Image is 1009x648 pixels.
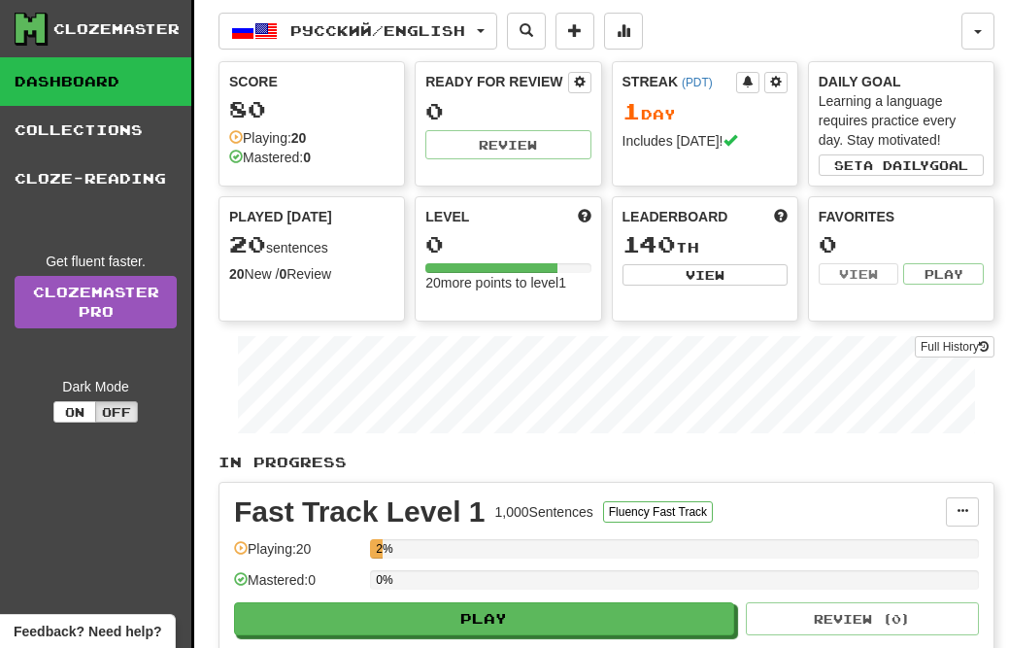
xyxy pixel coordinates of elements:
[819,232,984,256] div: 0
[290,22,465,39] span: Русский / English
[622,131,788,151] div: Includes [DATE]!
[229,128,306,148] div: Playing:
[746,602,979,635] button: Review (0)
[219,453,994,472] p: In Progress
[915,336,994,358] button: Full History
[819,263,899,285] button: View
[53,19,180,39] div: Clozemaster
[15,252,177,271] div: Get fluent faster.
[219,13,497,50] button: Русский/English
[863,158,929,172] span: a daily
[622,97,641,124] span: 1
[229,97,394,121] div: 80
[425,207,469,226] span: Level
[819,91,984,150] div: Learning a language requires practice every day. Stay motivated!
[819,207,984,226] div: Favorites
[376,539,382,559] div: 2%
[279,266,286,282] strong: 0
[903,263,984,285] button: Play
[622,72,736,91] div: Streak
[819,72,984,91] div: Daily Goal
[622,207,728,226] span: Leaderboard
[495,502,593,522] div: 1,000 Sentences
[234,497,486,527] div: Fast Track Level 1
[425,273,590,292] div: 20 more points to level 1
[229,264,394,284] div: New / Review
[425,99,590,123] div: 0
[507,13,546,50] button: Search sentences
[303,150,311,165] strong: 0
[15,276,177,328] a: ClozemasterPro
[14,622,161,641] span: Open feedback widget
[229,232,394,257] div: sentences
[682,76,713,89] a: (PDT)
[229,266,245,282] strong: 20
[622,230,676,257] span: 140
[555,13,594,50] button: Add sentence to collection
[774,207,788,226] span: This week in points, UTC
[234,570,360,602] div: Mastered: 0
[229,148,311,167] div: Mastered:
[425,232,590,256] div: 0
[229,230,266,257] span: 20
[622,99,788,124] div: Day
[234,539,360,571] div: Playing: 20
[229,72,394,91] div: Score
[234,602,734,635] button: Play
[604,13,643,50] button: More stats
[603,501,713,523] button: Fluency Fast Track
[425,130,590,159] button: Review
[95,401,138,423] button: Off
[229,207,332,226] span: Played [DATE]
[425,72,567,91] div: Ready for Review
[622,264,788,286] button: View
[15,377,177,396] div: Dark Mode
[819,154,984,176] button: Seta dailygoal
[291,130,307,146] strong: 20
[53,401,96,423] button: On
[622,232,788,257] div: th
[578,207,591,226] span: Score more points to level up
